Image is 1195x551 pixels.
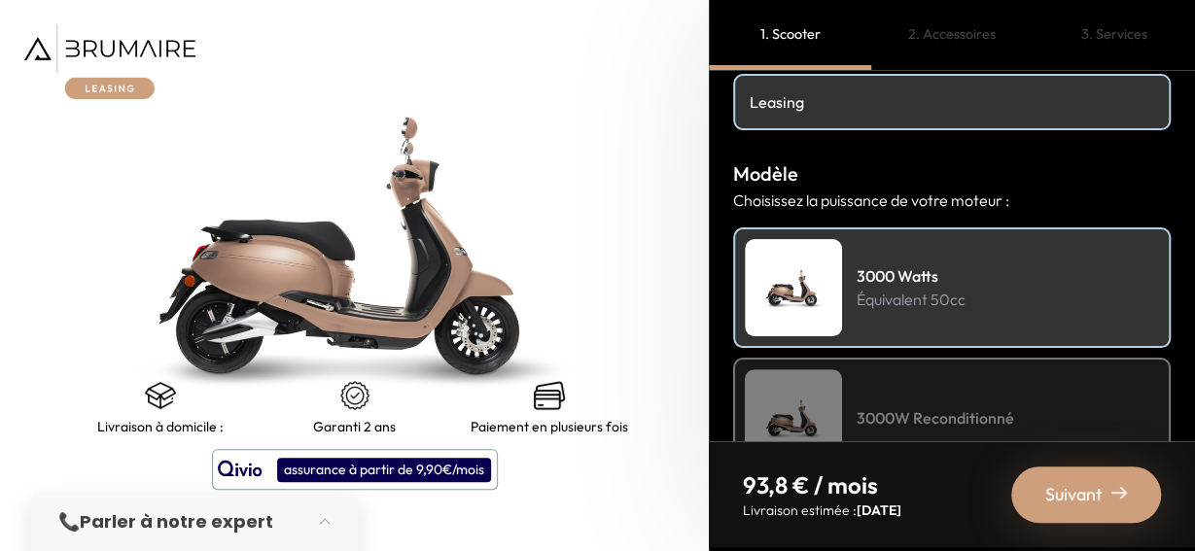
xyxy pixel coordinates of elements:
[857,288,966,311] p: Équivalent 50cc
[277,458,491,482] div: assurance à partir de 9,90€/mois
[857,264,966,288] h4: 3000 Watts
[1111,485,1127,500] img: right-arrow-2.png
[733,189,1171,212] p: Choisissez la puissance de votre moteur :
[743,500,901,520] p: Livraison estimée :
[339,380,370,411] img: certificat-de-garantie.png
[313,419,396,434] p: Garanti 2 ans
[745,239,842,336] img: Scooter Leasing
[733,159,1171,189] h3: Modèle
[24,24,195,99] img: Brumaire Leasing
[97,419,224,434] p: Livraison à domicile :
[145,380,176,411] img: shipping.png
[857,406,1014,430] h4: 3000W Reconditionné
[1045,481,1103,508] span: Suivant
[745,369,842,466] img: Scooter Leasing
[534,380,565,411] img: credit-cards.png
[857,501,901,519] span: [DATE]
[218,458,263,481] img: logo qivio
[750,90,1154,114] h4: Leasing
[743,469,901,500] p: 93,8 € / mois
[471,419,628,434] p: Paiement en plusieurs fois
[212,449,498,490] button: assurance à partir de 9,90€/mois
